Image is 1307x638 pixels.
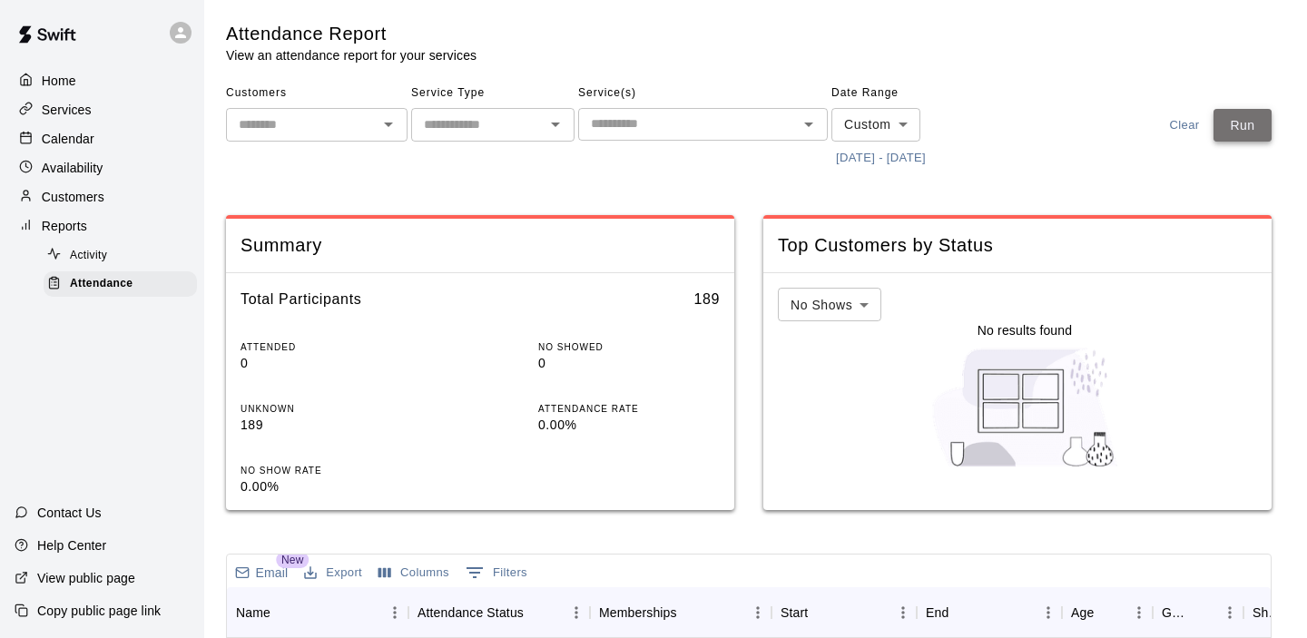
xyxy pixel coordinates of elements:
a: Services [15,96,190,123]
div: Age [1062,587,1153,638]
button: Run [1214,109,1272,142]
button: Open [376,112,401,137]
button: Open [796,112,821,137]
h5: Attendance Report [226,22,477,46]
p: NO SHOWED [538,340,720,354]
div: End [926,587,948,638]
p: Email [256,564,289,582]
div: No Shows [778,288,881,321]
div: End [917,587,1062,638]
button: Menu [744,599,771,626]
span: Top Customers by Status [778,233,1257,258]
div: Gender [1153,587,1243,638]
button: Email [231,560,292,585]
a: Reports [15,212,190,240]
p: ATTENDANCE RATE [538,402,720,416]
p: Services [42,101,92,119]
p: Calendar [42,130,94,148]
span: Attendance [70,275,133,293]
span: Service Type [411,79,575,108]
p: No results found [978,321,1072,339]
button: Show filters [461,558,532,587]
p: Reports [42,217,87,235]
a: Customers [15,183,190,211]
p: Customers [42,188,104,206]
button: Menu [563,599,590,626]
h6: Total Participants [241,288,361,311]
span: Service(s) [578,79,828,108]
button: Menu [1216,599,1243,626]
p: 0 [241,354,422,373]
p: Availability [42,159,103,177]
span: Activity [70,247,107,265]
button: Menu [1035,599,1062,626]
p: Contact Us [37,504,102,522]
button: Menu [889,599,917,626]
div: Activity [44,243,197,269]
button: Export [300,559,367,587]
a: Activity [44,241,204,270]
div: Attendance [44,271,197,297]
p: Copy public page link [37,602,161,620]
div: Custom [831,108,920,142]
h6: 189 [693,288,720,311]
a: Availability [15,154,190,182]
p: 0.00% [538,416,720,435]
a: Home [15,67,190,94]
button: Sort [677,600,703,625]
button: Sort [524,600,549,625]
a: Attendance [44,270,204,298]
p: Home [42,72,76,90]
button: [DATE] - [DATE] [831,144,930,172]
button: Menu [381,599,408,626]
button: Sort [270,600,296,625]
button: Clear [1155,109,1214,142]
button: Sort [1094,600,1119,625]
div: Memberships [599,587,677,638]
p: UNKNOWN [241,402,422,416]
button: Select columns [374,559,454,587]
span: Date Range [831,79,990,108]
div: Memberships [590,587,771,638]
p: 189 [241,416,422,435]
div: Gender [1162,587,1191,638]
span: Customers [226,79,408,108]
p: 0.00% [241,477,422,496]
p: 0 [538,354,720,373]
p: Help Center [37,536,106,555]
div: Attendance Status [408,587,590,638]
button: Open [543,112,568,137]
a: Calendar [15,125,190,152]
button: Menu [1125,599,1153,626]
img: Nothing to see here [923,339,1127,476]
p: View public page [37,569,135,587]
p: NO SHOW RATE [241,464,422,477]
div: Name [227,587,408,638]
div: Shirt Size [1253,587,1282,638]
div: Age [1071,587,1094,638]
span: Summary [241,233,720,258]
button: Sort [948,600,974,625]
div: Start [771,587,917,638]
div: Name [236,587,270,638]
span: New [276,552,309,568]
button: Sort [1191,600,1216,625]
button: Sort [808,600,833,625]
p: View an attendance report for your services [226,46,477,64]
div: Start [781,587,808,638]
p: ATTENDED [241,340,422,354]
div: Attendance Status [418,587,524,638]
